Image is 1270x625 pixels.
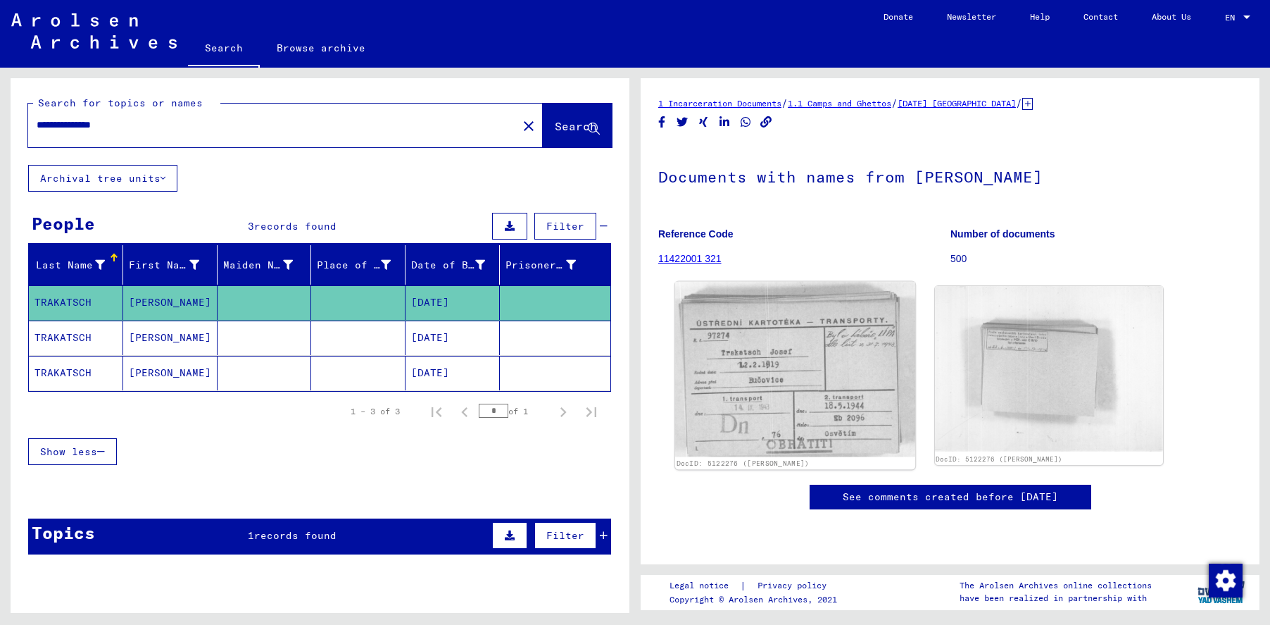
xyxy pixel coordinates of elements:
img: 001.jpg [675,282,915,457]
span: Show less [40,445,97,458]
div: | [669,578,843,593]
button: Next page [549,397,577,426]
a: Search [188,31,260,68]
span: Filter [546,220,584,233]
div: 1 – 3 of 3 [351,405,400,418]
span: 1 [248,529,254,542]
a: DocID: 5122276 ([PERSON_NAME]) [677,459,810,468]
div: Last Name [34,254,122,276]
p: The Arolsen Archives online collections [960,579,1152,592]
button: Filter [534,213,596,240]
div: Maiden Name [223,258,294,273]
mat-cell: [DATE] [405,285,500,320]
mat-cell: TRAKATSCH [29,285,123,320]
button: Share on WhatsApp [738,113,753,131]
mat-label: Search for topics or names [38,97,203,109]
span: EN [1225,13,1240,23]
a: 11422001 321 [658,253,722,264]
b: Reference Code [658,228,734,240]
p: Copyright © Arolsen Archives, 2021 [669,593,843,606]
img: yv_logo.png [1195,574,1247,609]
a: 1 Incarceration Documents [658,98,781,109]
a: 1.1 Camps and Ghettos [788,98,891,109]
div: Prisoner # [505,258,576,273]
a: Browse archive [260,31,382,65]
a: [DATE] [GEOGRAPHIC_DATA] [898,98,1016,109]
div: Topics [32,520,95,545]
div: First Name [129,258,199,273]
mat-header-cell: Date of Birth [405,245,500,285]
mat-cell: [DATE] [405,356,500,390]
button: Filter [534,522,596,549]
span: records found [254,220,337,233]
span: Search [555,119,597,133]
mat-header-cell: Prisoner # [500,245,610,285]
div: People [32,211,95,236]
p: 500 [950,252,1242,266]
img: 002.jpg [935,286,1164,452]
mat-header-cell: First Name [123,245,218,285]
button: First page [422,397,451,426]
button: Previous page [451,397,479,426]
div: Prisoner # [505,254,593,276]
div: Place of Birth [317,258,391,273]
span: / [781,97,788,109]
mat-header-cell: Maiden Name [218,245,312,285]
span: / [891,97,898,109]
mat-cell: [DATE] [405,321,500,355]
button: Copy link [759,113,774,131]
div: of 1 [479,404,549,418]
mat-header-cell: Last Name [29,245,123,285]
mat-cell: [PERSON_NAME] [123,356,218,390]
p: have been realized in partnership with [960,592,1152,605]
mat-cell: TRAKATSCH [29,321,123,355]
button: Share on Xing [696,113,711,131]
button: Clear [515,111,543,140]
a: Privacy policy [746,578,843,593]
img: Change consent [1209,564,1243,598]
div: Date of Birth [411,254,503,276]
mat-cell: [PERSON_NAME] [123,321,218,355]
b: Number of documents [950,228,1055,240]
div: First Name [129,254,217,276]
h1: Documents with names from [PERSON_NAME] [658,144,1242,206]
button: Search [543,104,612,147]
button: Last page [577,397,605,426]
img: Arolsen_neg.svg [11,13,177,49]
span: Filter [546,529,584,542]
a: DocID: 5122276 ([PERSON_NAME]) [936,455,1062,463]
mat-header-cell: Place of Birth [311,245,405,285]
button: Share on LinkedIn [717,113,732,131]
span: / [1016,97,1022,109]
div: Maiden Name [223,254,311,276]
mat-icon: close [520,118,537,135]
div: Date of Birth [411,258,485,273]
mat-cell: TRAKATSCH [29,356,123,390]
a: See comments created before [DATE] [843,490,1058,505]
span: records found [254,529,337,542]
span: 3 [248,220,254,233]
button: Archival tree units [28,165,177,192]
div: Last Name [34,258,105,273]
button: Share on Facebook [655,113,669,131]
mat-cell: [PERSON_NAME] [123,285,218,320]
a: Legal notice [669,578,740,593]
div: Place of Birth [317,254,408,276]
button: Share on Twitter [675,113,690,131]
button: Show less [28,438,117,465]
